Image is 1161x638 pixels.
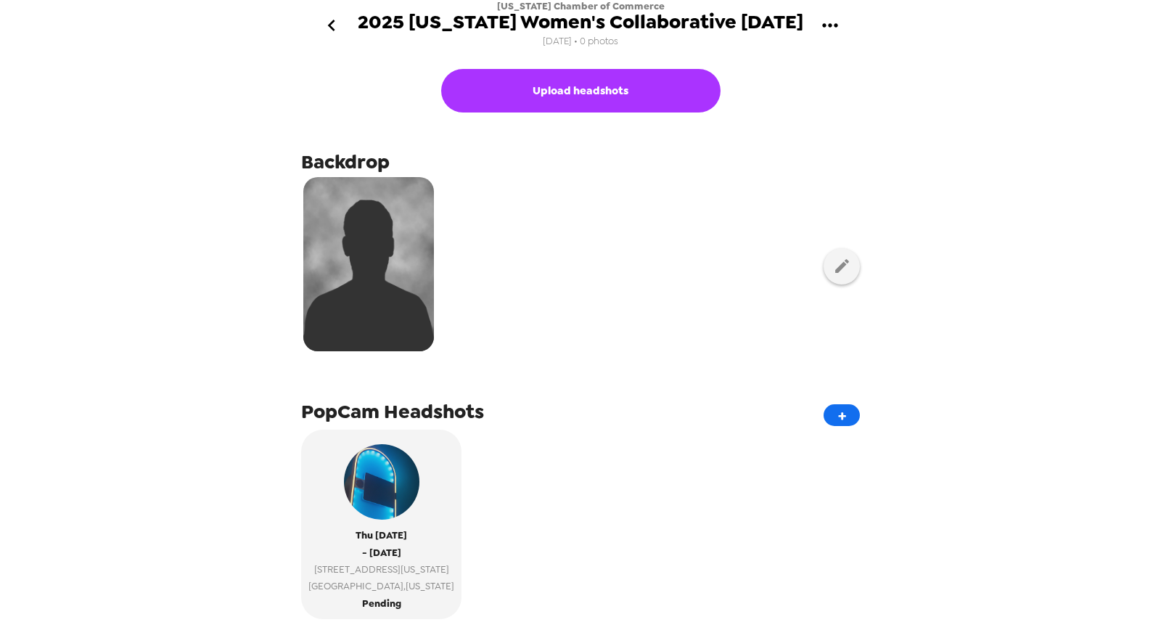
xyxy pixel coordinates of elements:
button: popcam exampleThu [DATE]- [DATE][STREET_ADDRESS][US_STATE][GEOGRAPHIC_DATA],[US_STATE]Pending [301,430,461,619]
span: PopCam Headshots [301,398,484,425]
span: 2025 [US_STATE] Women's Collaborative [DATE] [358,12,803,32]
span: [DATE] • 0 photos [543,32,618,52]
button: + [824,404,860,426]
img: popcam example [344,444,419,520]
button: go back [308,2,355,49]
span: Thu [DATE] [356,527,407,544]
span: [GEOGRAPHIC_DATA] , [US_STATE] [308,578,454,594]
span: [STREET_ADDRESS][US_STATE] [308,561,454,578]
span: - [DATE] [362,544,401,561]
button: Upload headshots [441,69,721,113]
button: gallery menu [806,2,853,49]
img: silhouette [303,177,434,351]
span: Pending [362,595,401,612]
span: Backdrop [301,149,390,175]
